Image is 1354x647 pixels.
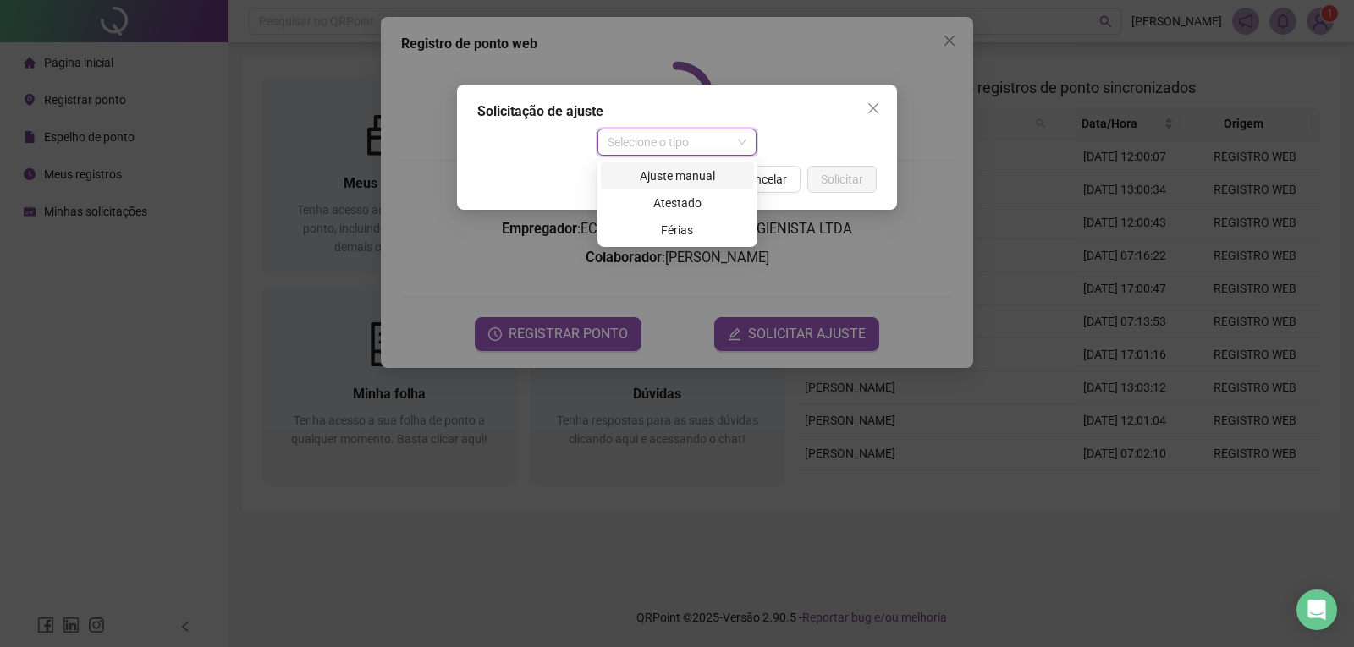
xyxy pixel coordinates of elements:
span: close [867,101,880,115]
div: Atestado [601,189,754,217]
div: Solicitação de ajuste [477,101,877,122]
button: Close [860,95,887,122]
div: Férias [611,221,744,239]
button: Cancelar [727,166,801,193]
button: Solicitar [807,166,877,193]
span: Cancelar [740,170,787,189]
div: Open Intercom Messenger [1296,589,1337,630]
span: Selecione o tipo [608,129,747,155]
div: Atestado [611,194,744,212]
div: Ajuste manual [611,167,744,185]
div: Ajuste manual [601,162,754,189]
div: Férias [601,217,754,244]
